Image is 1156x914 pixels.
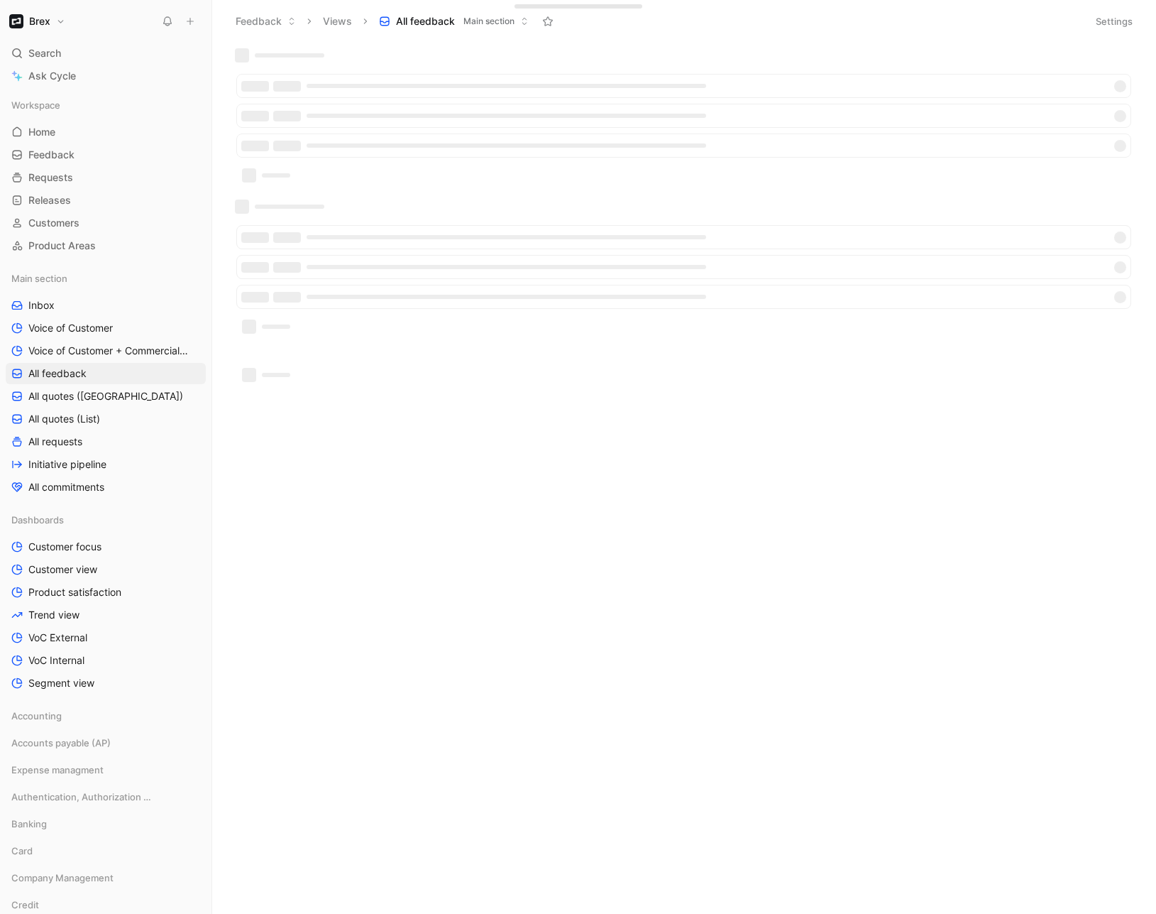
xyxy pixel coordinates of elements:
[6,509,206,694] div: DashboardsCustomer focusCustomer viewProduct satisfactionTrend viewVoC ExternalVoC InternalSegmen...
[28,608,79,622] span: Trend view
[1089,11,1139,31] button: Settings
[396,14,455,28] span: All feedback
[28,631,87,645] span: VoC External
[11,790,153,804] span: Authentication, Authorization & Auditing
[11,736,111,750] span: Accounts payable (AP)
[28,676,94,690] span: Segment view
[6,363,206,384] a: All feedback
[9,14,23,28] img: Brex
[28,366,87,381] span: All feedback
[6,705,206,727] div: Accounting
[6,759,206,780] div: Expense managment
[28,321,113,335] span: Voice of Customer
[28,216,79,230] span: Customers
[6,786,206,812] div: Authentication, Authorization & Auditing
[28,193,71,207] span: Releases
[6,536,206,557] a: Customer focus
[28,45,61,62] span: Search
[28,67,76,85] span: Ask Cycle
[6,167,206,188] a: Requests
[6,509,206,531] div: Dashboards
[316,11,358,32] button: Views
[11,898,39,912] span: Credit
[6,268,206,498] div: Main sectionInboxVoice of CustomerVoice of Customer + Commercial NRR FeedbackAll feedbackAll quot...
[6,144,206,165] a: Feedback
[28,170,73,185] span: Requests
[373,11,535,32] button: All feedbackMain section
[28,412,100,426] span: All quotes (List)
[6,759,206,785] div: Expense managment
[6,813,206,839] div: Banking
[6,840,206,866] div: Card
[11,709,62,723] span: Accounting
[6,121,206,143] a: Home
[6,732,206,753] div: Accounts payable (AP)
[11,513,64,527] span: Dashboards
[6,604,206,626] a: Trend view
[6,627,206,648] a: VoC External
[6,559,206,580] a: Customer view
[11,817,47,831] span: Banking
[28,389,183,403] span: All quotes ([GEOGRAPHIC_DATA])
[6,705,206,731] div: Accounting
[6,43,206,64] div: Search
[11,844,33,858] span: Card
[11,871,114,885] span: Company Management
[28,435,82,449] span: All requests
[28,480,104,494] span: All commitments
[28,653,84,668] span: VoC Internal
[6,650,206,671] a: VoC Internal
[6,94,206,116] div: Workspace
[6,840,206,861] div: Card
[6,867,206,888] div: Company Management
[6,212,206,234] a: Customers
[28,148,75,162] span: Feedback
[6,673,206,694] a: Segment view
[6,235,206,256] a: Product Areas
[229,11,302,32] button: Feedback
[6,431,206,452] a: All requests
[6,582,206,603] a: Product satisfaction
[6,268,206,289] div: Main section
[28,125,55,139] span: Home
[28,585,121,599] span: Product satisfaction
[6,477,206,498] a: All commitments
[11,98,60,112] span: Workspace
[6,11,69,31] button: BrexBrex
[28,344,190,358] span: Voice of Customer + Commercial NRR Feedback
[6,732,206,758] div: Accounts payable (AP)
[11,763,104,777] span: Expense managment
[11,271,67,285] span: Main section
[6,295,206,316] a: Inbox
[6,190,206,211] a: Releases
[6,786,206,807] div: Authentication, Authorization & Auditing
[28,540,101,554] span: Customer focus
[6,340,206,361] a: Voice of Customer + Commercial NRR Feedback
[6,408,206,430] a: All quotes (List)
[6,454,206,475] a: Initiative pipeline
[28,457,106,472] span: Initiative pipeline
[28,562,97,577] span: Customer view
[28,298,55,312] span: Inbox
[6,386,206,407] a: All quotes ([GEOGRAPHIC_DATA])
[29,15,50,28] h1: Brex
[6,65,206,87] a: Ask Cycle
[28,239,96,253] span: Product Areas
[6,867,206,893] div: Company Management
[6,317,206,339] a: Voice of Customer
[6,813,206,834] div: Banking
[463,14,514,28] span: Main section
